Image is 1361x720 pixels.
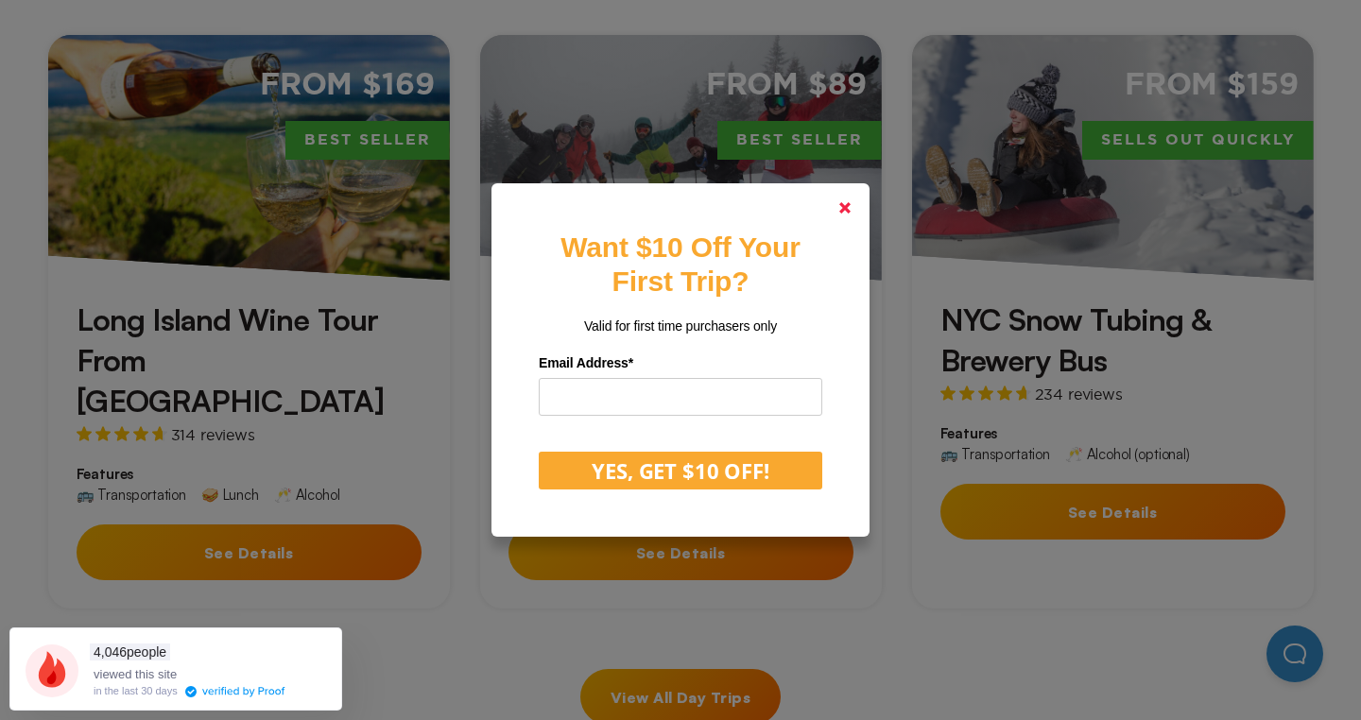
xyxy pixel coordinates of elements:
span: viewed this site [94,667,177,681]
button: YES, GET $10 OFF! [539,452,822,489]
a: Close [822,185,868,231]
span: Valid for first time purchasers only [584,318,777,334]
label: Email Address [539,349,822,378]
div: in the last 30 days [94,686,178,696]
span: people [90,643,170,660]
strong: Want $10 Off Your First Trip? [560,231,800,297]
span: 4,046 [94,644,127,660]
span: Required [629,355,633,370]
